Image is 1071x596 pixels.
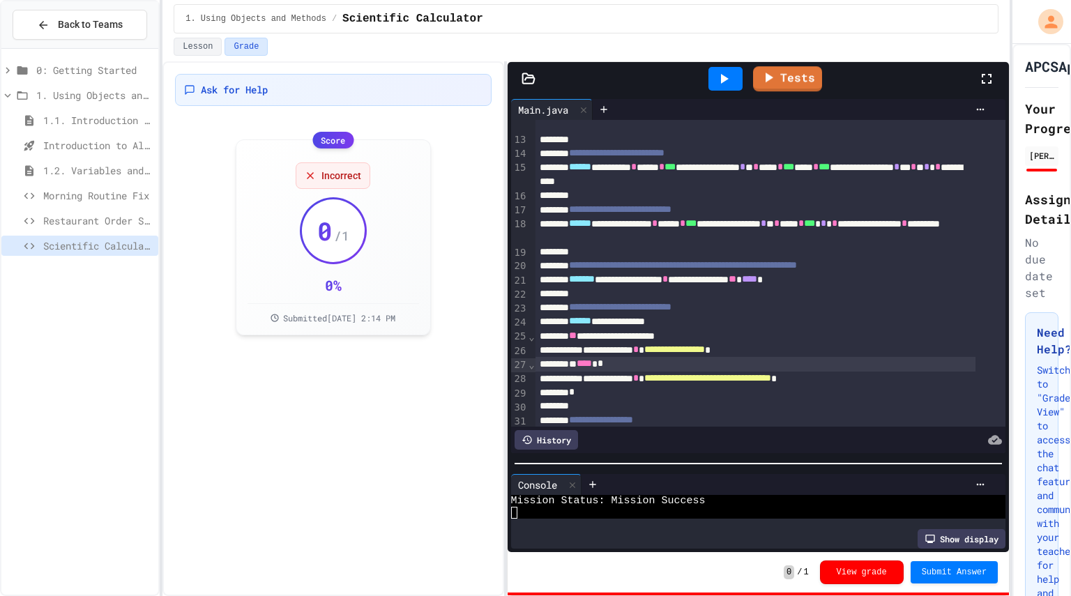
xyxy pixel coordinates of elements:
[13,10,147,40] button: Back to Teams
[511,330,529,344] div: 25
[511,204,529,217] div: 17
[922,567,987,578] span: Submit Answer
[511,259,529,273] div: 20
[511,372,529,386] div: 28
[511,344,529,358] div: 26
[511,477,564,492] div: Console
[283,312,395,323] span: Submitted [DATE] 2:14 PM
[1024,6,1067,38] div: My Account
[174,38,222,56] button: Lesson
[321,169,361,183] span: Incorrect
[332,13,337,24] span: /
[43,238,153,253] span: Scientific Calculator
[312,132,354,148] div: Score
[1025,234,1058,301] div: No due date set
[820,560,904,584] button: View grade
[325,275,342,295] div: 0 %
[511,102,575,117] div: Main.java
[1025,99,1058,138] h2: Your Progress
[511,190,529,204] div: 16
[528,331,535,342] span: Fold line
[511,105,529,133] div: 12
[753,66,822,91] a: Tests
[511,274,529,288] div: 21
[1025,190,1058,229] h2: Assignment Details
[511,99,593,120] div: Main.java
[43,138,153,153] span: Introduction to Algorithms, Programming, and Compilers
[36,88,153,102] span: 1. Using Objects and Methods
[185,13,326,24] span: 1. Using Objects and Methods
[918,529,1005,549] div: Show display
[511,133,529,147] div: 13
[511,474,582,495] div: Console
[511,415,529,429] div: 31
[1037,324,1047,358] h3: Need Help?
[911,561,998,583] button: Submit Answer
[36,63,153,77] span: 0: Getting Started
[334,226,349,245] span: / 1
[1029,149,1054,162] div: [PERSON_NAME]
[511,387,529,401] div: 29
[511,161,529,190] div: 15
[511,147,529,161] div: 14
[511,401,529,415] div: 30
[201,83,268,97] span: Ask for Help
[511,358,529,372] div: 27
[342,10,483,27] span: Scientific Calculator
[511,316,529,330] div: 24
[225,38,268,56] button: Grade
[784,565,794,579] span: 0
[317,217,333,245] span: 0
[43,113,153,128] span: 1.1. Introduction to Algorithms, Programming, and Compilers
[803,567,808,578] span: 1
[43,213,153,228] span: Restaurant Order System
[43,163,153,178] span: 1.2. Variables and Data Types
[511,302,529,316] div: 23
[58,17,123,32] span: Back to Teams
[528,359,535,370] span: Fold line
[797,567,802,578] span: /
[511,246,529,260] div: 19
[511,217,529,246] div: 18
[511,288,529,302] div: 22
[43,188,153,203] span: Morning Routine Fix
[515,430,578,450] div: History
[511,495,706,507] span: Mission Status: Mission Success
